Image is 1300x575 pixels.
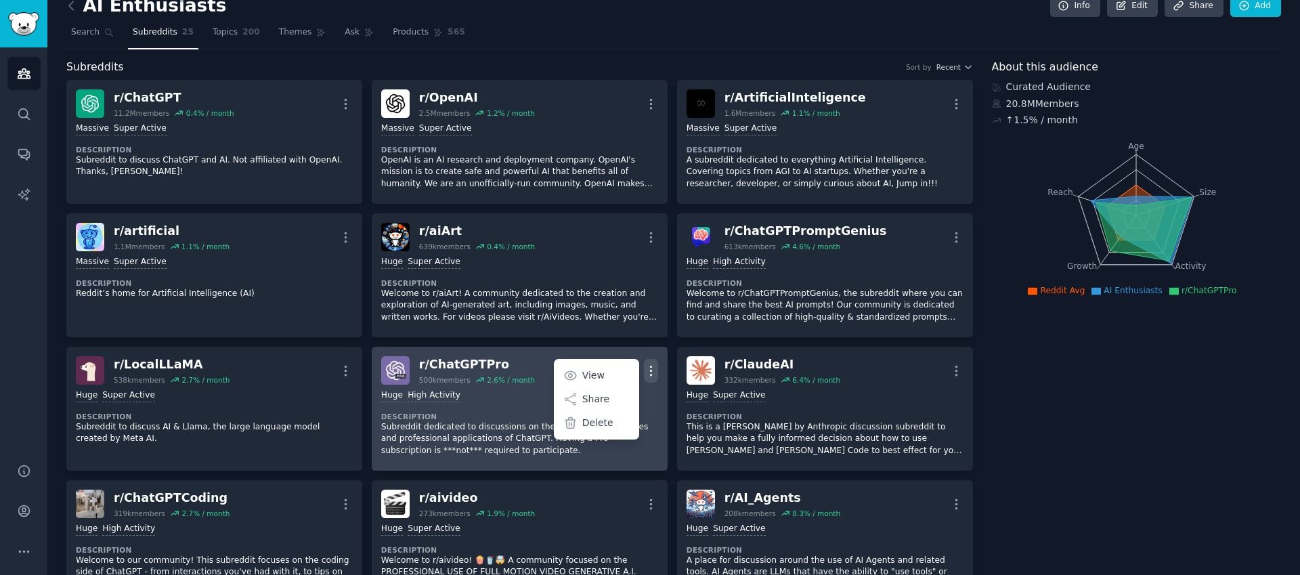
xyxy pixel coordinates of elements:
span: Products [393,26,429,39]
tspan: Size [1199,187,1216,196]
div: Huge [76,389,97,402]
div: Huge [381,389,403,402]
div: Curated Audience [992,80,1282,94]
dt: Description [687,145,963,154]
div: r/ ChatGPTPro [419,356,535,373]
div: Super Active [408,523,460,536]
a: artificialr/artificial1.1Mmembers1.1% / monthMassiveSuper ActiveDescriptionReddit’s home for Arti... [66,213,362,337]
dt: Description [687,412,963,421]
div: 1.1 % / month [181,242,230,251]
div: 0.4 % / month [487,242,535,251]
img: ArtificialInteligence [687,89,715,118]
div: r/ ChatGPTCoding [114,490,230,507]
a: ChatGPTr/ChatGPT11.2Mmembers0.4% / monthMassiveSuper ActiveDescriptionSubreddit to discuss ChatGP... [66,80,362,204]
div: Super Active [419,123,472,135]
div: 319k members [114,509,165,518]
tspan: Activity [1175,261,1206,271]
div: r/ ChatGPTPromptGenius [724,223,887,240]
div: Super Active [713,523,766,536]
div: 0.4 % / month [186,108,234,118]
p: Delete [582,416,613,430]
div: ↑ 1.5 % / month [1006,113,1078,127]
span: Subreddits [133,26,177,39]
div: r/ aivideo [419,490,535,507]
div: 538k members [114,375,165,385]
div: High Activity [408,389,460,402]
a: ArtificialInteligencer/ArtificialInteligence1.6Mmembers1.1% / monthMassiveSuper ActiveDescription... [677,80,973,204]
tspan: Reach [1047,187,1073,196]
a: ChatGPTPror/ChatGPTPro500kmembers2.6% / monthViewShareDeleteHugeHigh ActivityDescriptionSubreddit... [372,347,668,471]
div: High Activity [102,523,155,536]
div: r/ ArtificialInteligence [724,89,866,106]
span: 25 [182,26,194,39]
div: Super Active [114,123,167,135]
dt: Description [381,545,658,555]
dt: Description [381,412,658,421]
img: aiArt [381,223,410,251]
img: aivideo [381,490,410,518]
p: OpenAI is an AI research and deployment company. OpenAI's mission is to create safe and powerful ... [381,154,658,190]
span: Search [71,26,100,39]
dt: Description [76,412,353,421]
div: Super Active [724,123,777,135]
div: 1.2 % / month [487,108,535,118]
a: ChatGPTPromptGeniusr/ChatGPTPromptGenius613kmembers4.6% / monthHugeHigh ActivityDescriptionWelcom... [677,213,973,337]
p: Welcome to r/aiArt! A community dedicated to the creation and exploration of AI-generated art, in... [381,288,658,324]
a: ClaudeAIr/ClaudeAI332kmembers6.4% / monthHugeSuper ActiveDescriptionThis is a [PERSON_NAME] by An... [677,347,973,471]
dt: Description [687,278,963,288]
div: Huge [687,389,708,402]
img: artificial [76,223,104,251]
a: Themes [274,22,331,49]
div: 613k members [724,242,776,251]
a: LocalLLaMAr/LocalLLaMA538kmembers2.7% / monthHugeSuper ActiveDescriptionSubreddit to discuss AI &... [66,347,362,471]
p: Share [582,392,609,406]
div: 639k members [419,242,471,251]
dt: Description [687,545,963,555]
p: Welcome to r/ChatGPTPromptGenius, the subreddit where you can find and share the best AI prompts!... [687,288,963,324]
button: Recent [936,62,973,72]
span: 200 [242,26,260,39]
span: Reddit Avg [1040,286,1085,295]
div: Massive [76,123,109,135]
div: 8.3 % / month [792,509,840,518]
span: Ask [345,26,360,39]
a: Topics200 [208,22,265,49]
div: Super Active [713,389,766,402]
tspan: Age [1128,142,1144,151]
div: r/ ClaudeAI [724,356,840,373]
div: 208k members [724,509,776,518]
div: 2.5M members [419,108,471,118]
img: AI_Agents [687,490,715,518]
p: Reddit’s home for Artificial Intelligence (AI) [76,288,353,300]
span: Recent [936,62,961,72]
div: Sort by [906,62,932,72]
div: Massive [687,123,720,135]
div: r/ AI_Agents [724,490,840,507]
div: Super Active [102,389,155,402]
div: High Activity [713,256,766,269]
div: 1.1 % / month [792,108,840,118]
div: 2.7 % / month [181,375,230,385]
p: View [582,368,605,383]
p: This is a [PERSON_NAME] by Anthropic discussion subreddit to help you make a fully informed decis... [687,421,963,457]
div: 2.6 % / month [487,375,535,385]
img: GummySearch logo [8,12,39,36]
span: r/ChatGPTPro [1182,286,1237,295]
span: AI Enthusiasts [1104,286,1163,295]
div: r/ ChatGPT [114,89,234,106]
a: View [556,361,636,389]
div: r/ aiArt [419,223,535,240]
div: 1.9 % / month [487,509,535,518]
div: 4.6 % / month [792,242,840,251]
div: 332k members [724,375,776,385]
div: Huge [687,256,708,269]
p: Subreddit to discuss ChatGPT and AI. Not affiliated with OpenAI. Thanks, [PERSON_NAME]! [76,154,353,178]
dt: Description [76,545,353,555]
span: Topics [213,26,238,39]
p: Subreddit to discuss AI & Llama, the large language model created by Meta AI. [76,421,353,445]
a: OpenAIr/OpenAI2.5Mmembers1.2% / monthMassiveSuper ActiveDescriptionOpenAI is an AI research and d... [372,80,668,204]
dt: Description [381,278,658,288]
div: Super Active [114,256,167,269]
div: Huge [381,523,403,536]
dt: Description [76,145,353,154]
